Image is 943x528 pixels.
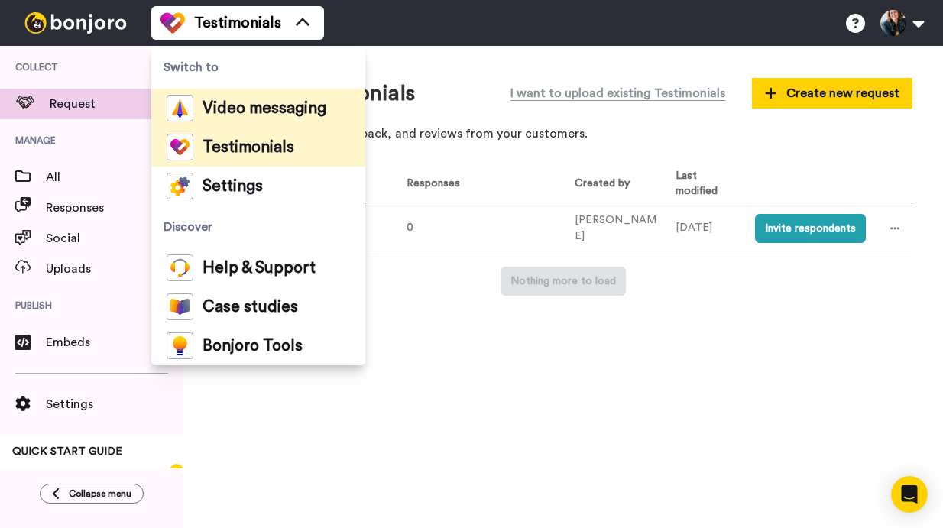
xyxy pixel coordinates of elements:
[214,125,912,143] p: Gather testimonials, feedback, and reviews from your customers.
[69,488,131,500] span: Collapse menu
[563,163,664,206] th: Created by
[203,339,303,354] span: Bonjoro Tools
[160,11,185,35] img: tm-color.svg
[151,206,365,248] span: Discover
[563,206,664,251] td: [PERSON_NAME]
[46,168,183,186] span: All
[46,333,183,351] span: Embeds
[501,267,626,296] button: Nothing more to load
[151,89,365,128] a: Video messaging
[214,82,415,105] h1: Request testimonials
[167,95,193,121] img: vm-color.svg
[46,229,183,248] span: Social
[40,484,144,504] button: Collapse menu
[203,101,326,116] span: Video messaging
[167,134,193,160] img: tm-color.svg
[46,199,183,217] span: Responses
[46,260,183,278] span: Uploads
[167,254,193,281] img: help-and-support-colored.svg
[664,163,744,206] th: Last modified
[203,261,316,276] span: Help & Support
[167,332,193,359] img: bj-tools-colored.svg
[407,222,413,233] span: 0
[203,140,294,155] span: Testimonials
[151,128,365,167] a: Testimonials
[18,12,133,34] img: bj-logo-header-white.svg
[170,464,183,478] div: Tooltip anchor
[664,206,744,251] td: [DATE]
[203,179,263,194] span: Settings
[752,78,912,109] button: Create new request
[765,84,899,102] span: Create new request
[755,214,866,243] button: Invite respondents
[151,326,365,365] a: Bonjoro Tools
[203,300,298,315] span: Case studies
[151,46,365,89] span: Switch to
[194,12,281,34] span: Testimonials
[167,173,193,199] img: settings-colored.svg
[167,293,193,320] img: case-study-colored.svg
[400,178,460,189] span: Responses
[151,287,365,326] a: Case studies
[499,76,737,110] button: I want to upload existing Testimonials
[510,84,725,102] span: I want to upload existing Testimonials
[12,465,30,478] span: 14%
[12,446,122,457] span: QUICK START GUIDE
[891,476,928,513] div: Open Intercom Messenger
[151,248,365,287] a: Help & Support
[50,95,183,113] span: Request
[46,395,183,413] span: Settings
[151,167,365,206] a: Settings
